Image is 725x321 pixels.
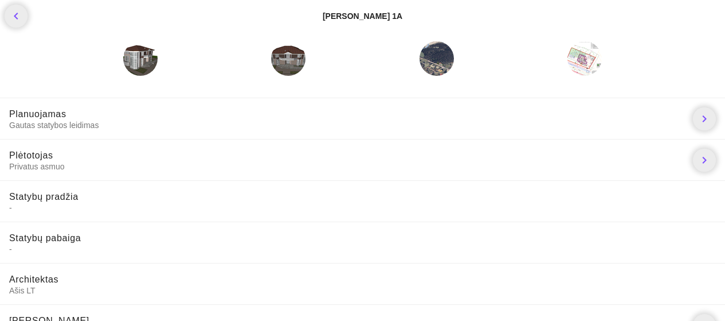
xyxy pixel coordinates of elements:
[697,112,711,126] i: chevron_right
[9,233,81,243] span: Statybų pabaiga
[323,10,402,22] div: [PERSON_NAME] 1A
[9,9,23,23] i: chevron_left
[9,109,66,119] span: Planuojamas
[697,153,711,167] i: chevron_right
[9,285,716,296] span: Ašis LT
[9,150,53,160] span: Plėtotojas
[9,192,79,202] span: Statybų pradžia
[5,5,28,28] a: chevron_left
[9,161,684,172] span: Privatus asmuo
[693,149,716,172] a: chevron_right
[9,120,684,130] span: Gautas statybos leidimas
[9,274,58,284] span: Architektas
[9,244,716,254] span: -
[693,107,716,130] a: chevron_right
[9,203,716,213] span: -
